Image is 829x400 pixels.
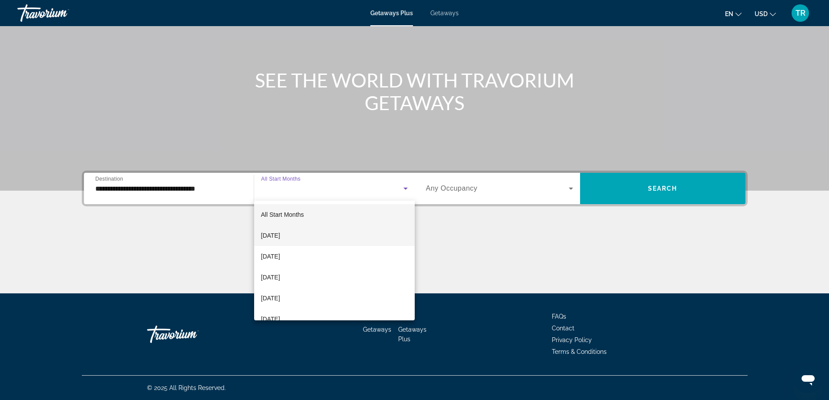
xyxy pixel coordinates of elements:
span: [DATE] [261,251,280,262]
iframe: Button to launch messaging window [794,365,822,393]
span: [DATE] [261,314,280,324]
span: [DATE] [261,230,280,241]
span: [DATE] [261,272,280,282]
span: [DATE] [261,293,280,303]
span: All Start Months [261,211,304,218]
